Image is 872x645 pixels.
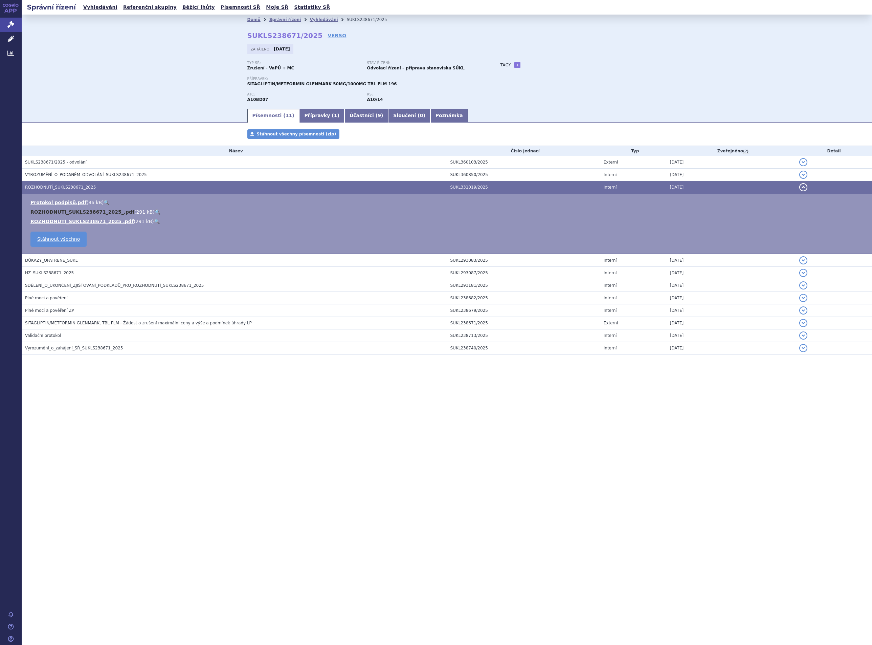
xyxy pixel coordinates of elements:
[25,258,77,263] span: DŮKAZY_OPATŘENÉ_SÚKL
[81,3,119,12] a: Vyhledávání
[604,346,617,350] span: Interní
[286,113,292,118] span: 11
[799,319,807,327] button: detail
[30,209,134,215] a: ROZHODNUTI_SUKLS238671_2025_.pdf
[299,109,344,123] a: Přípravky (1)
[30,218,865,225] li: ( )
[447,146,600,156] th: Číslo jednací
[447,267,600,279] td: SUKL293087/2025
[667,317,796,329] td: [DATE]
[799,331,807,340] button: detail
[667,304,796,317] td: [DATE]
[180,3,217,12] a: Běžící lhůty
[25,160,87,165] span: SUKLS238671/2025 - odvolání
[667,181,796,194] td: [DATE]
[25,333,61,338] span: Validační protokol
[247,17,261,22] a: Domů
[257,132,336,136] span: Stáhnout všechny písemnosti (zip)
[667,329,796,342] td: [DATE]
[447,156,600,169] td: SUKL360103/2025
[604,185,617,190] span: Interní
[25,346,123,350] span: Vyrozumění_o_zahájení_SŘ_SUKLS238671_2025
[447,169,600,181] td: SUKL360850/2025
[500,61,511,69] h3: Tagy
[667,279,796,292] td: [DATE]
[269,17,301,22] a: Správní řízení
[604,160,618,165] span: Externí
[447,181,600,194] td: SUKL331019/2025
[247,129,340,139] a: Stáhnout všechny písemnosti (zip)
[247,66,294,70] strong: Zrušení - VaPÚ + MC
[378,113,381,118] span: 9
[799,171,807,179] button: detail
[25,172,147,177] span: VYROZUMĚNÍ_O_PODANÉM_ODVOLÁNÍ_SUKLS238671_2025
[136,209,153,215] span: 291 kB
[247,92,360,96] p: ATC:
[388,109,430,123] a: Sloučení (0)
[604,296,617,300] span: Interní
[25,271,74,275] span: HZ_SUKLS238671_2025
[25,308,74,313] span: Plné moci a pověření ZP
[367,66,465,70] strong: Odvolací řízení – příprava stanoviska SÚKL
[30,209,865,215] li: ( )
[247,82,397,86] span: SITAGLIPTIN/METFORMIN GLENMARK 50MG/1000MG TBL FLM 196
[264,3,290,12] a: Moje SŘ
[667,342,796,354] td: [DATE]
[667,156,796,169] td: [DATE]
[447,304,600,317] td: SUKL238679/2025
[604,308,617,313] span: Interní
[604,283,617,288] span: Interní
[604,321,618,325] span: Externí
[251,46,272,52] span: Zahájeno:
[799,306,807,315] button: detail
[667,146,796,156] th: Zveřejněno
[247,61,360,65] p: Typ SŘ:
[30,219,134,224] a: ROZHODNUTÍ_SUKLS238671_2025 .pdf
[310,17,338,22] a: Vyhledávání
[154,219,160,224] a: 🔍
[447,342,600,354] td: SUKL238740/2025
[667,169,796,181] td: [DATE]
[514,62,520,68] a: +
[600,146,667,156] th: Typ
[799,183,807,191] button: detail
[30,199,865,206] li: ( )
[104,200,109,205] a: 🔍
[604,172,617,177] span: Interní
[30,232,87,247] a: Stáhnout všechno
[347,15,396,25] li: SUKLS238671/2025
[334,113,337,118] span: 1
[88,200,102,205] span: 86 kB
[30,200,87,205] a: Protokol podpisů.pdf
[328,32,346,39] a: VERSO
[25,296,68,300] span: Plné moci a pověření
[25,321,252,325] span: SITAGLIPTIN/METFORMIN GLENMARK, TBL FLM - Žádost o zrušení maximální ceny a výše a podmínek úhrad...
[22,146,447,156] th: Název
[121,3,179,12] a: Referenční skupiny
[447,279,600,292] td: SUKL293181/2025
[447,317,600,329] td: SUKL238671/2025
[25,283,204,288] span: SDĚLENÍ_O_UKONČENÍ_ZJIŠŤOVÁNÍ_PODKLADŮ_PRO_ROZHODNUTÍ_SUKLS238671_2025
[420,113,423,118] span: 0
[604,258,617,263] span: Interní
[447,329,600,342] td: SUKL238713/2025
[799,344,807,352] button: detail
[799,294,807,302] button: detail
[247,77,487,81] p: Přípravek:
[247,31,323,40] strong: SUKLS238671/2025
[274,47,290,51] strong: [DATE]
[667,267,796,279] td: [DATE]
[799,269,807,277] button: detail
[430,109,468,123] a: Poznámka
[25,185,96,190] span: ROZHODNUTÍ_SUKLS238671_2025
[155,209,160,215] a: 🔍
[667,254,796,267] td: [DATE]
[344,109,388,123] a: Účastníci (9)
[447,292,600,304] td: SUKL238682/2025
[799,256,807,264] button: detail
[219,3,262,12] a: Písemnosti SŘ
[604,271,617,275] span: Interní
[367,92,480,96] p: RS:
[247,109,299,123] a: Písemnosti (11)
[367,97,383,102] strong: metformin a sitagliptin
